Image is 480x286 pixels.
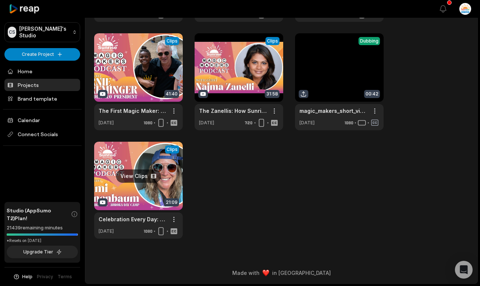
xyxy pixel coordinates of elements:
[455,261,473,279] div: Open Intercom Messenger
[99,107,167,115] a: The First Magic Maker: [PERSON_NAME] on Founding Sunrise
[19,26,69,39] p: [PERSON_NAME]'s Studio
[4,92,80,105] a: Brand template
[7,224,78,232] div: 21439 remaining minutes
[4,128,80,141] span: Connect Socials
[4,65,80,77] a: Home
[99,215,167,223] a: Celebration Every Day: The Joy-Filled World of Aurora Day Camp
[7,246,78,258] button: Upgrade Tier
[22,273,32,280] span: Help
[37,273,53,280] a: Privacy
[92,269,471,277] div: Made with in [GEOGRAPHIC_DATA]
[299,107,367,115] a: magic_makers_short_video_clip (1)
[4,114,80,126] a: Calendar
[13,273,32,280] button: Help
[58,273,72,280] a: Terms
[263,270,269,276] img: heart emoji
[7,206,71,222] span: Studio (AppSumo T2) Plan!
[7,238,78,243] div: *Resets on [DATE]
[8,27,16,38] div: CS
[4,79,80,91] a: Projects
[4,48,80,61] button: Create Project
[199,107,267,115] a: The Zanellis: How Sunrise Gave Us Our Summer Back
